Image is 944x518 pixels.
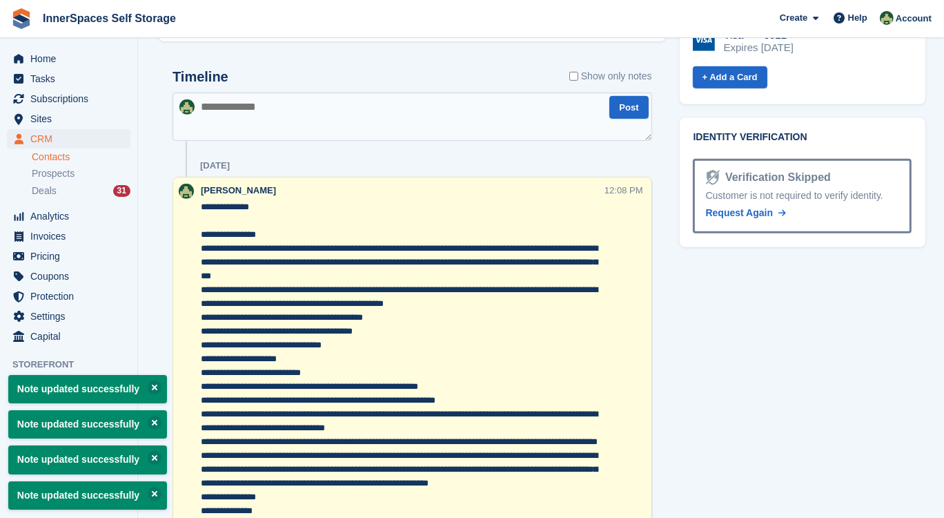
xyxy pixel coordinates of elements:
[30,89,113,108] span: Subscriptions
[7,375,130,394] a: menu
[693,66,767,89] a: + Add a Card
[7,207,130,226] a: menu
[8,481,167,510] p: Note updated successfully
[32,166,130,181] a: Prospects
[896,12,932,26] span: Account
[7,129,130,148] a: menu
[7,287,130,306] a: menu
[569,69,652,84] label: Show only notes
[693,29,715,51] img: Visa Logo
[32,151,130,164] a: Contacts
[720,169,831,186] div: Verification Skipped
[7,49,130,68] a: menu
[7,109,130,128] a: menu
[30,247,113,266] span: Pricing
[30,129,113,148] span: CRM
[7,247,130,266] a: menu
[30,267,113,286] span: Coupons
[780,11,807,25] span: Create
[7,89,130,108] a: menu
[12,358,137,372] span: Storefront
[30,207,113,226] span: Analytics
[7,307,130,326] a: menu
[30,307,113,326] span: Settings
[30,327,113,346] span: Capital
[694,132,912,143] h2: Identity verification
[30,227,113,246] span: Invoices
[173,69,228,85] h2: Timeline
[7,69,130,88] a: menu
[30,109,113,128] span: Sites
[30,69,113,88] span: Tasks
[706,170,720,185] img: Identity Verification Ready
[848,11,867,25] span: Help
[11,8,32,29] img: stora-icon-8386f47178a22dfd0bd8f6a31ec36ba5ce8667c1dd55bd0f319d3a0aa187defe.svg
[8,410,167,439] p: Note updated successfully
[30,49,113,68] span: Home
[32,167,75,180] span: Prospects
[8,375,167,403] p: Note updated successfully
[7,327,130,346] a: menu
[880,11,894,25] img: Paula Amey
[179,184,194,199] img: Paula Amey
[7,227,130,246] a: menu
[37,7,181,30] a: InnerSpaces Self Storage
[609,96,648,119] button: Post
[706,189,898,203] div: Customer is not required to verify identity.
[113,185,130,197] div: 31
[724,41,794,54] div: Expires [DATE]
[200,160,230,171] div: [DATE]
[32,184,130,198] a: Deals 31
[7,267,130,286] a: menu
[32,184,57,198] span: Deals
[706,207,774,218] span: Request Again
[30,287,113,306] span: Protection
[8,445,167,474] p: Note updated successfully
[569,69,578,84] input: Show only notes
[706,206,786,220] a: Request Again
[201,185,276,195] span: [PERSON_NAME]
[604,184,643,197] div: 12:08 PM
[179,99,195,115] img: Paula Amey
